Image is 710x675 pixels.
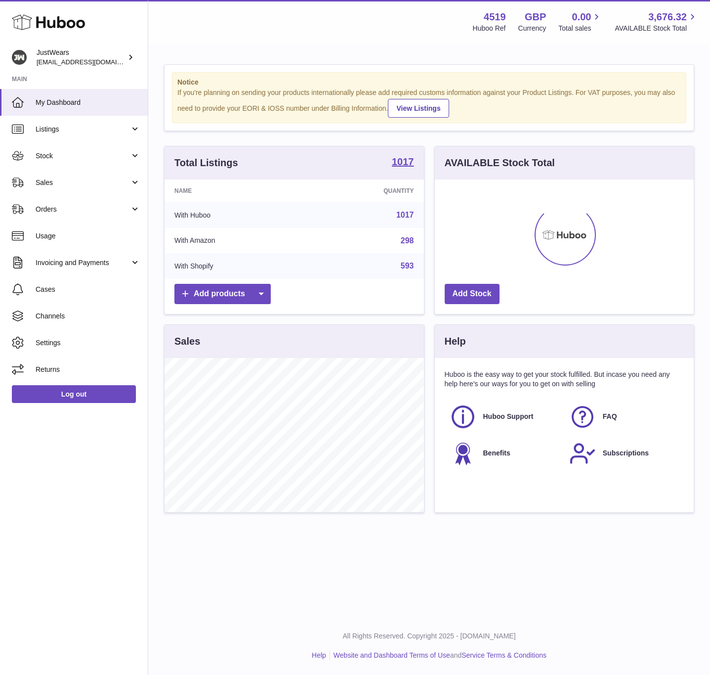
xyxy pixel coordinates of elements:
span: Channels [36,312,140,321]
a: Website and Dashboard Terms of Use [334,651,450,659]
span: Benefits [483,449,510,458]
span: FAQ [603,412,617,421]
img: internalAdmin-4519@internal.huboo.com [12,50,27,65]
a: Help [312,651,326,659]
span: Returns [36,365,140,374]
a: 1017 [396,211,414,219]
span: AVAILABLE Stock Total [615,24,698,33]
span: My Dashboard [36,98,140,107]
span: Listings [36,125,130,134]
strong: 4519 [484,10,506,24]
span: Usage [36,231,140,241]
span: Stock [36,151,130,161]
th: Name [165,180,306,202]
div: If you're planning on sending your products internationally please add required customs informati... [177,88,681,118]
h3: Help [445,335,466,348]
h3: AVAILABLE Stock Total [445,156,555,170]
a: 3,676.32 AVAILABLE Stock Total [615,10,698,33]
span: 3,676.32 [648,10,687,24]
span: Huboo Support [483,412,534,421]
a: FAQ [569,404,679,430]
h3: Sales [174,335,200,348]
strong: GBP [525,10,546,24]
a: 1017 [392,157,414,169]
td: With Amazon [165,228,306,254]
a: 0.00 Total sales [558,10,602,33]
span: Sales [36,178,130,187]
a: View Listings [388,99,449,118]
div: JustWears [37,48,125,67]
th: Quantity [306,180,423,202]
a: Benefits [450,440,559,467]
a: Add products [174,284,271,304]
li: and [330,651,546,660]
a: 593 [401,262,414,270]
span: Invoicing and Payments [36,258,130,268]
a: 298 [401,236,414,245]
span: Orders [36,205,130,214]
span: Subscriptions [603,449,649,458]
td: With Huboo [165,202,306,228]
span: [EMAIL_ADDRESS][DOMAIN_NAME] [37,58,145,66]
div: Currency [518,24,546,33]
h3: Total Listings [174,156,238,170]
strong: Notice [177,78,681,87]
span: 0.00 [572,10,591,24]
a: Log out [12,385,136,403]
a: Subscriptions [569,440,679,467]
div: Huboo Ref [473,24,506,33]
p: Huboo is the easy way to get your stock fulfilled. But incase you need any help here's our ways f... [445,370,684,389]
strong: 1017 [392,157,414,167]
td: With Shopify [165,253,306,279]
a: Add Stock [445,284,500,304]
a: Service Terms & Conditions [461,651,546,659]
a: Huboo Support [450,404,559,430]
span: Settings [36,338,140,348]
span: Cases [36,285,140,294]
span: Total sales [558,24,602,33]
p: All Rights Reserved. Copyright 2025 - [DOMAIN_NAME] [156,631,702,641]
